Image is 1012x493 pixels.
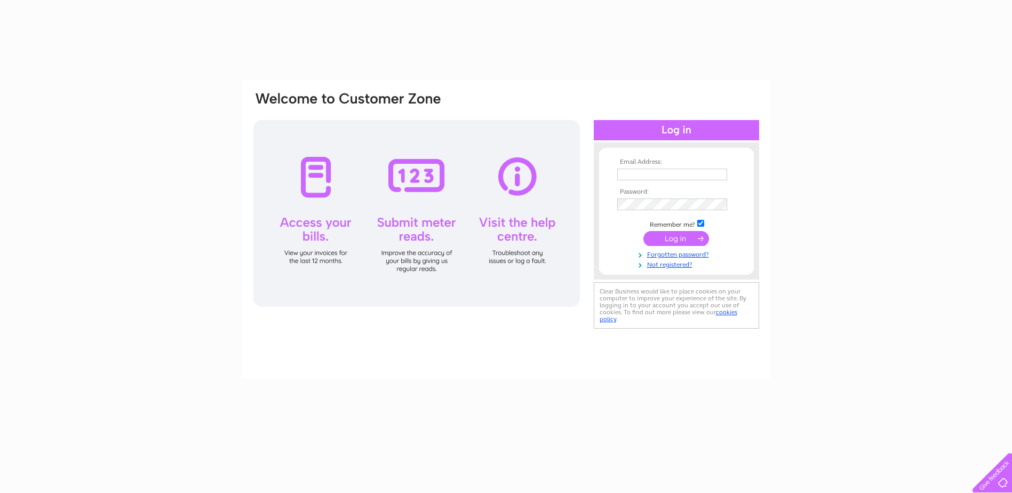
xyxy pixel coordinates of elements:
[600,308,737,323] a: cookies policy
[617,259,738,269] a: Not registered?
[617,249,738,259] a: Forgotten password?
[615,218,738,229] td: Remember me?
[594,282,759,329] div: Clear Business would like to place cookies on your computer to improve your experience of the sit...
[615,158,738,166] th: Email Address:
[643,231,709,246] input: Submit
[615,188,738,196] th: Password:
